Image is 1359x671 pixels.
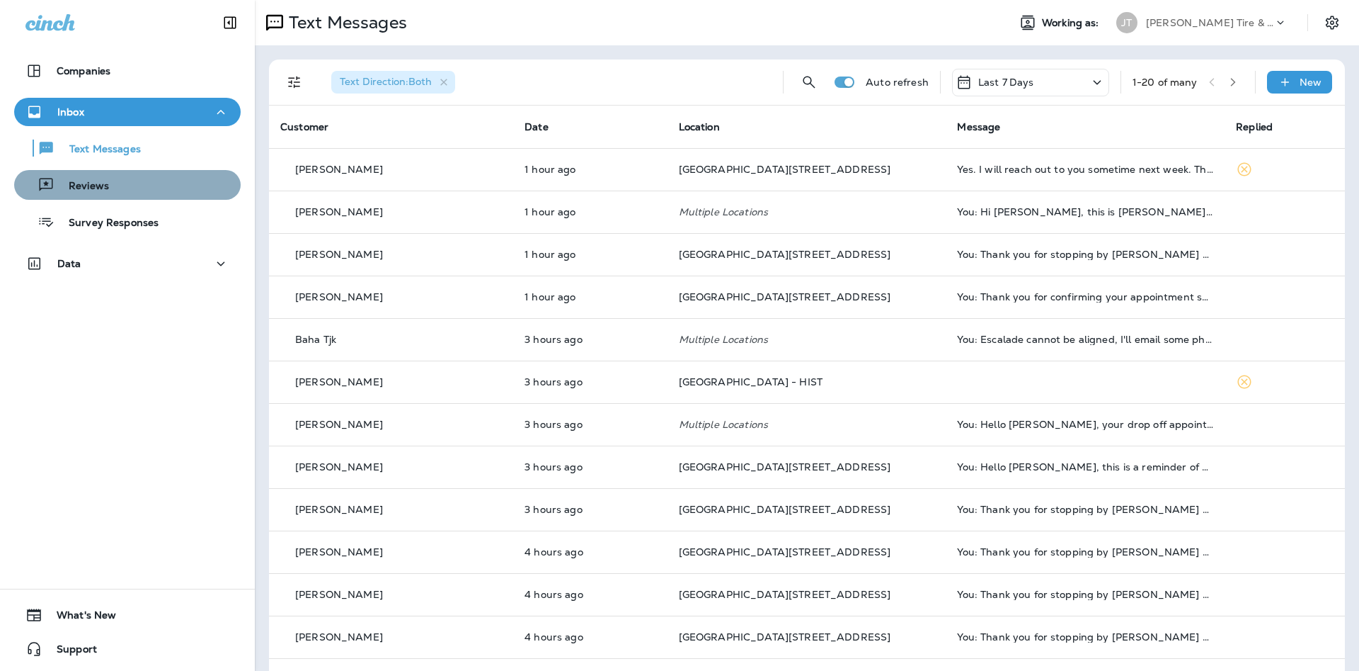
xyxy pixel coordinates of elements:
[210,9,250,37] button: Collapse Sidebar
[295,334,336,345] p: Baha Tjk
[1132,77,1198,88] div: 1 - 20 of many
[795,68,823,96] button: Search Messages
[524,249,655,260] p: Sep 18, 2025 10:58 AM
[1116,12,1137,33] div: JT
[957,419,1213,430] div: You: Hello Jennifer, your drop off appointment at Jensen Tire & Auto is tomorrow. Reschedule? Cal...
[524,546,655,558] p: Sep 18, 2025 08:03 AM
[14,98,241,126] button: Inbox
[1300,77,1321,88] p: New
[295,461,383,473] p: [PERSON_NAME]
[524,589,655,600] p: Sep 18, 2025 08:03 AM
[1042,17,1102,29] span: Working as:
[295,419,383,430] p: [PERSON_NAME]
[55,217,159,230] p: Survey Responses
[957,334,1213,345] div: You: Escalade cannot be aligned, I'll email some photos but this needs a frame shop.
[957,164,1213,175] div: Yes. I will reach out to you sometime next week. Thanks
[679,163,891,176] span: [GEOGRAPHIC_DATA][STREET_ADDRESS]
[679,546,891,558] span: [GEOGRAPHIC_DATA][STREET_ADDRESS]
[14,133,241,163] button: Text Messages
[524,334,655,345] p: Sep 18, 2025 09:25 AM
[295,504,383,515] p: [PERSON_NAME]
[679,291,891,303] span: [GEOGRAPHIC_DATA][STREET_ADDRESS]
[679,588,891,601] span: [GEOGRAPHIC_DATA][STREET_ADDRESS]
[14,170,241,200] button: Reviews
[957,631,1213,643] div: You: Thank you for stopping by Jensen Tire & Auto - South 144th Street. Please take 30 seconds to...
[524,631,655,643] p: Sep 18, 2025 08:03 AM
[524,504,655,515] p: Sep 18, 2025 08:58 AM
[1319,10,1345,35] button: Settings
[978,77,1034,88] p: Last 7 Days
[14,249,241,278] button: Data
[14,635,241,663] button: Support
[280,120,328,133] span: Customer
[524,120,549,133] span: Date
[57,258,81,269] p: Data
[957,120,1000,133] span: Message
[679,376,822,388] span: [GEOGRAPHIC_DATA] - HIST
[679,120,720,133] span: Location
[14,57,241,85] button: Companies
[331,71,455,94] div: Text Direction:Both
[1236,120,1273,133] span: Replied
[283,12,407,33] p: Text Messages
[295,546,383,558] p: [PERSON_NAME]
[295,249,383,260] p: [PERSON_NAME]
[679,206,935,218] p: Multiple Locations
[295,631,383,643] p: [PERSON_NAME]
[524,376,655,388] p: Sep 18, 2025 09:23 AM
[679,503,891,516] span: [GEOGRAPHIC_DATA][STREET_ADDRESS]
[14,601,241,629] button: What's New
[957,206,1213,218] div: You: Hi Kristopher, this is Jeremy at Jensen Tire. I wanted to reach out and ask how the tire sea...
[866,77,929,88] p: Auto refresh
[524,206,655,218] p: Sep 18, 2025 11:11 AM
[957,291,1213,303] div: You: Thank you for confirming your appointment scheduled for 09/19/2025 11:00 AM with South 144th...
[57,65,110,77] p: Companies
[295,206,383,218] p: [PERSON_NAME]
[42,609,116,626] span: What's New
[957,504,1213,515] div: You: Thank you for stopping by Jensen Tire & Auto - South 144th Street. Please take 30 seconds to...
[679,334,935,345] p: Multiple Locations
[524,461,655,473] p: Sep 18, 2025 09:00 AM
[295,164,383,175] p: [PERSON_NAME]
[679,248,891,261] span: [GEOGRAPHIC_DATA][STREET_ADDRESS]
[340,75,432,88] span: Text Direction : Both
[679,631,891,643] span: [GEOGRAPHIC_DATA][STREET_ADDRESS]
[295,291,383,303] p: [PERSON_NAME]
[14,207,241,237] button: Survey Responses
[957,461,1213,473] div: You: Hello Terry, this is a reminder of your scheduled appointment set for 09/19/2025 9:00 AM at ...
[679,461,891,473] span: [GEOGRAPHIC_DATA][STREET_ADDRESS]
[57,106,84,118] p: Inbox
[55,180,109,193] p: Reviews
[957,249,1213,260] div: You: Thank you for stopping by Jensen Tire & Auto - South 144th Street. Please take 30 seconds to...
[524,164,655,175] p: Sep 18, 2025 11:18 AM
[1146,17,1273,28] p: [PERSON_NAME] Tire & Auto
[55,143,141,157] p: Text Messages
[524,419,655,430] p: Sep 18, 2025 09:17 AM
[295,376,383,388] p: [PERSON_NAME]
[295,589,383,600] p: [PERSON_NAME]
[280,68,309,96] button: Filters
[42,643,97,660] span: Support
[957,546,1213,558] div: You: Thank you for stopping by Jensen Tire & Auto - South 144th Street. Please take 30 seconds to...
[679,419,935,430] p: Multiple Locations
[524,291,655,303] p: Sep 18, 2025 10:52 AM
[957,589,1213,600] div: You: Thank you for stopping by Jensen Tire & Auto - South 144th Street. Please take 30 seconds to...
